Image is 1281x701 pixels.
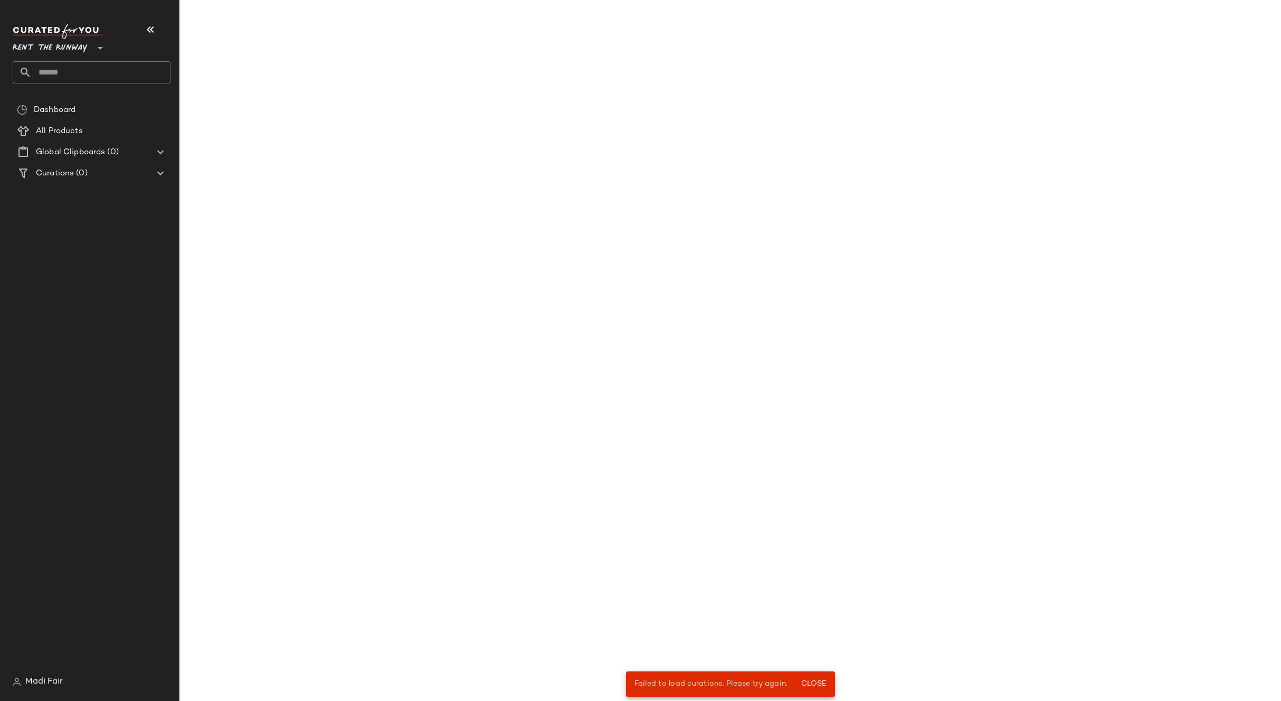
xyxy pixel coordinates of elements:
[13,24,102,39] img: cfy_white_logo.C9jOOHJF.svg
[34,104,75,116] span: Dashboard
[13,36,88,55] span: Rent the Runway
[17,105,27,115] img: svg%3e
[105,146,118,158] span: (0)
[25,676,63,688] span: Madi Fair
[36,125,83,137] span: All Products
[74,167,87,180] span: (0)
[13,678,21,686] img: svg%3e
[800,680,826,688] span: Close
[36,167,74,180] span: Curations
[796,675,830,694] button: Close
[634,680,788,688] span: Failed to load curations. Please try again.
[36,146,105,158] span: Global Clipboards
